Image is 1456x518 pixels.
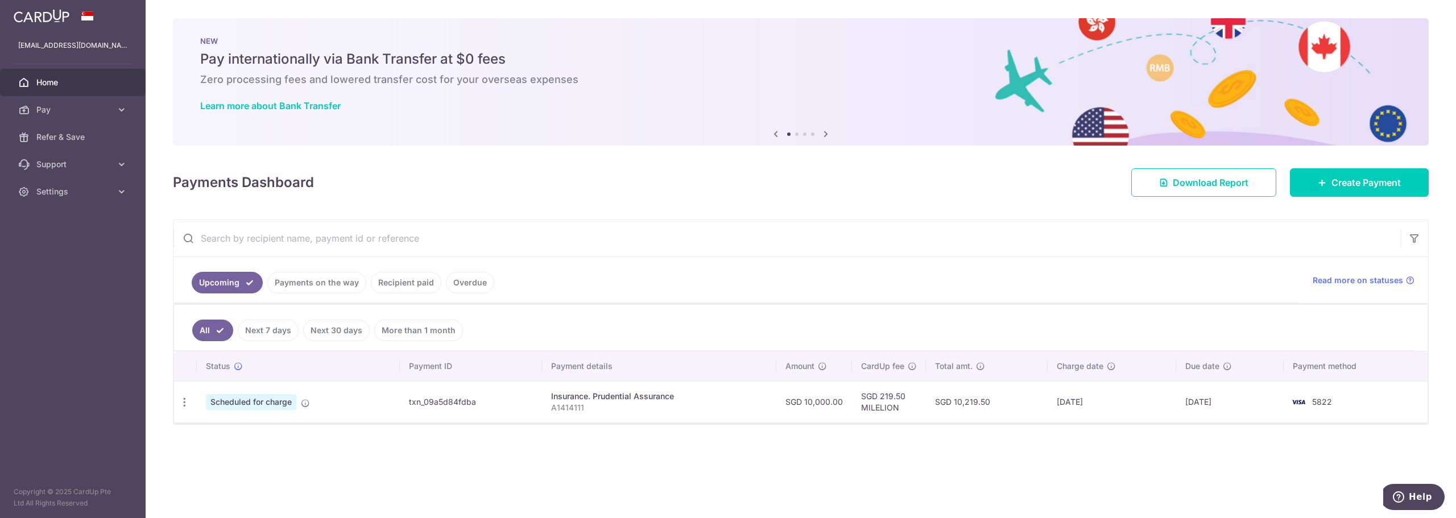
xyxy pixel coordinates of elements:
[1185,360,1219,372] span: Due date
[926,381,1048,422] td: SGD 10,219.50
[18,40,127,51] p: [EMAIL_ADDRESS][DOMAIN_NAME]
[1383,484,1445,512] iframe: Opens a widget where you can find more information
[192,272,263,293] a: Upcoming
[1173,176,1248,189] span: Download Report
[861,360,904,372] span: CardUp fee
[173,18,1429,146] img: Bank transfer banner
[374,320,463,341] a: More than 1 month
[200,50,1401,68] h5: Pay internationally via Bank Transfer at $0 fees
[1048,381,1176,422] td: [DATE]
[200,73,1401,86] h6: Zero processing fees and lowered transfer cost for your overseas expenses
[935,360,973,372] span: Total amt.
[206,360,230,372] span: Status
[1331,176,1401,189] span: Create Payment
[446,272,494,293] a: Overdue
[14,9,69,23] img: CardUp
[1284,351,1428,381] th: Payment method
[852,381,926,422] td: SGD 219.50 MILELION
[551,391,767,402] div: Insurance. Prudential Assurance
[206,394,296,410] span: Scheduled for charge
[200,36,1401,45] p: NEW
[303,320,370,341] a: Next 30 days
[1057,360,1103,372] span: Charge date
[1312,397,1332,407] span: 5822
[1290,168,1429,197] a: Create Payment
[776,381,852,422] td: SGD 10,000.00
[400,351,541,381] th: Payment ID
[36,131,111,143] span: Refer & Save
[551,402,767,413] p: A1414111
[192,320,233,341] a: All
[400,381,541,422] td: txn_09a5d84fdba
[267,272,366,293] a: Payments on the way
[173,220,1401,256] input: Search by recipient name, payment id or reference
[36,159,111,170] span: Support
[1287,395,1310,409] img: Bank Card
[200,100,341,111] a: Learn more about Bank Transfer
[1176,381,1284,422] td: [DATE]
[238,320,299,341] a: Next 7 days
[1131,168,1276,197] a: Download Report
[371,272,441,293] a: Recipient paid
[173,172,314,193] h4: Payments Dashboard
[36,186,111,197] span: Settings
[36,77,111,88] span: Home
[542,351,776,381] th: Payment details
[1313,275,1403,286] span: Read more on statuses
[1313,275,1414,286] a: Read more on statuses
[785,360,814,372] span: Amount
[36,104,111,115] span: Pay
